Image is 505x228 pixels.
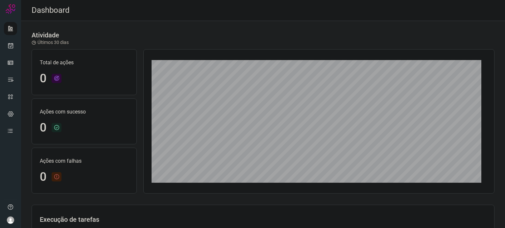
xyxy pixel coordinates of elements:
[6,4,15,14] img: Logo
[40,108,129,116] p: Ações com sucesso
[32,39,69,46] p: Últimos 30 dias
[32,6,70,15] h2: Dashboard
[40,170,46,184] h1: 0
[7,216,14,224] img: avatar-user-boy.jpg
[40,157,129,165] p: Ações com falhas
[40,216,486,223] h3: Execução de tarefas
[40,72,46,86] h1: 0
[40,59,129,67] p: Total de ações
[40,121,46,135] h1: 0
[32,31,59,39] h3: Atividade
